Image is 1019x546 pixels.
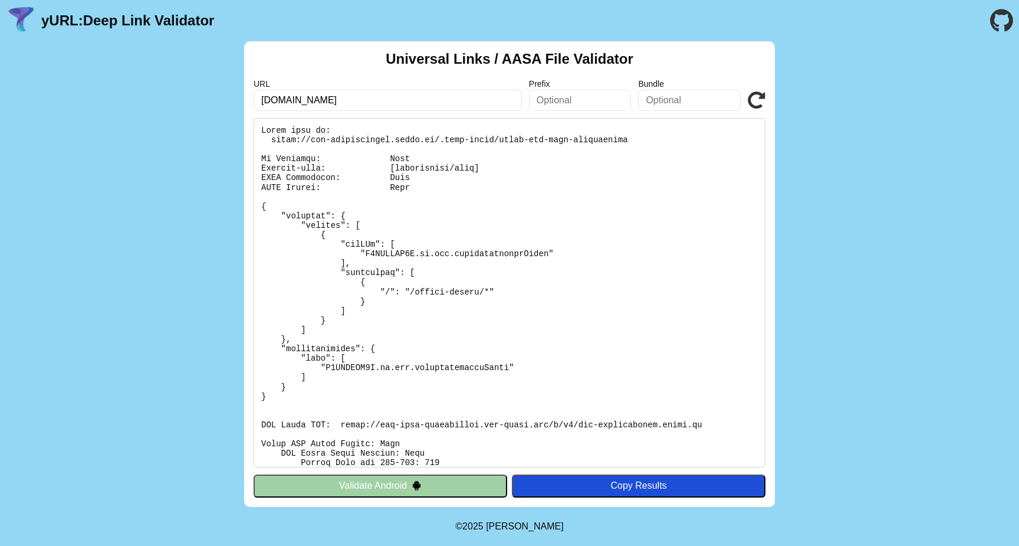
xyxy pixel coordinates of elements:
label: Bundle [638,79,741,89]
input: Required [254,90,522,111]
div: Copy Results [518,480,760,491]
img: droidIcon.svg [412,480,422,491]
input: Optional [638,90,741,111]
a: Michael Ibragimchayev's Personal Site [486,521,564,531]
label: URL [254,79,522,89]
pre: Lorem ipsu do: sitam://con-adipiscingel.seddo.ei/.temp-incid/utlab-etd-magn-aliquaenima Mi Veniam... [254,118,765,467]
button: Validate Android [254,475,507,497]
label: Prefix [529,79,632,89]
button: Copy Results [512,475,765,497]
h2: Universal Links / AASA File Validator [386,51,633,67]
a: yURL:Deep Link Validator [41,12,214,29]
input: Optional [529,90,632,111]
footer: © [455,507,563,546]
img: yURL Logo [6,5,37,36]
span: 2025 [462,521,484,531]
